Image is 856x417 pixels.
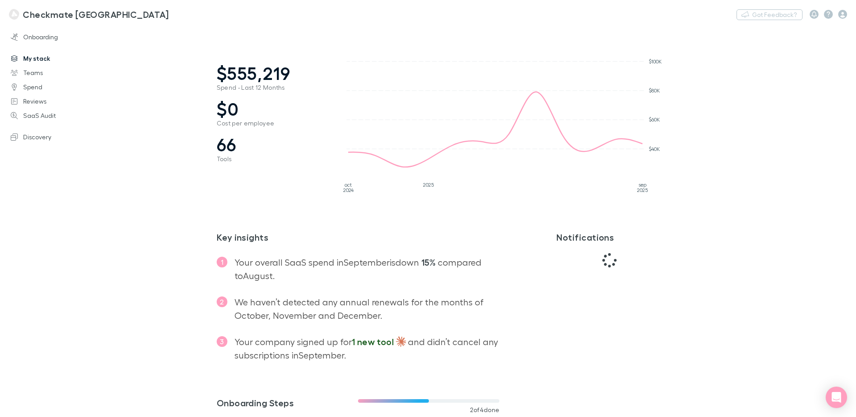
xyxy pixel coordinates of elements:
span: Your company signed up for and didn’t cancel any subscriptions in September . [235,336,498,360]
tspan: oct [345,182,352,188]
span: 3 [217,336,227,347]
span: $0 [217,98,328,120]
span: 1 new tool [352,336,394,347]
img: Checkmate New Zealand's Logo [9,9,19,20]
span: We haven’t detected any annual renewals for the months of October, November and December . [235,296,484,321]
button: Got Feedback? [737,9,802,20]
tspan: $60K [649,117,660,122]
tspan: sep [638,182,646,188]
tspan: $80K [649,88,660,93]
span: 2 of 4 done [470,406,500,413]
a: Spend [2,80,114,94]
tspan: 2024 [343,187,354,193]
h3: Notifications [556,232,669,242]
span: 1 [217,257,227,267]
strong: 15% [421,257,436,267]
a: Discovery [2,130,114,144]
tspan: 2025 [637,187,648,193]
img: images%2Flogos%2FMeN9IuXMAKbEZyec4vVDSkdPUWK2%2Fservices%2Fsrv_GHWxvonJlXAs0ZhVAmA2__1 [395,336,406,347]
tspan: $40K [649,146,660,152]
div: Open Intercom Messenger [826,387,847,408]
h2: Key insights [217,232,514,242]
h3: Onboarding Steps [217,397,358,408]
h3: Checkmate [GEOGRAPHIC_DATA] [23,9,169,20]
a: Checkmate [GEOGRAPHIC_DATA] [4,4,174,25]
span: 66 [217,134,328,155]
span: $555,219 [217,63,328,84]
a: Onboarding [2,30,114,44]
a: Reviews [2,94,114,108]
span: 2 [217,296,227,307]
a: Teams [2,66,114,80]
a: My stack [2,51,114,66]
span: Cost per employee [217,120,328,127]
tspan: $100K [649,58,662,64]
span: Tools [217,155,328,163]
tspan: 2025 [423,182,434,188]
a: SaaS Audit [2,108,114,123]
span: Spend - Last 12 Months [217,84,328,91]
span: Your overall SaaS spend in September is down compared to August . [235,257,481,281]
